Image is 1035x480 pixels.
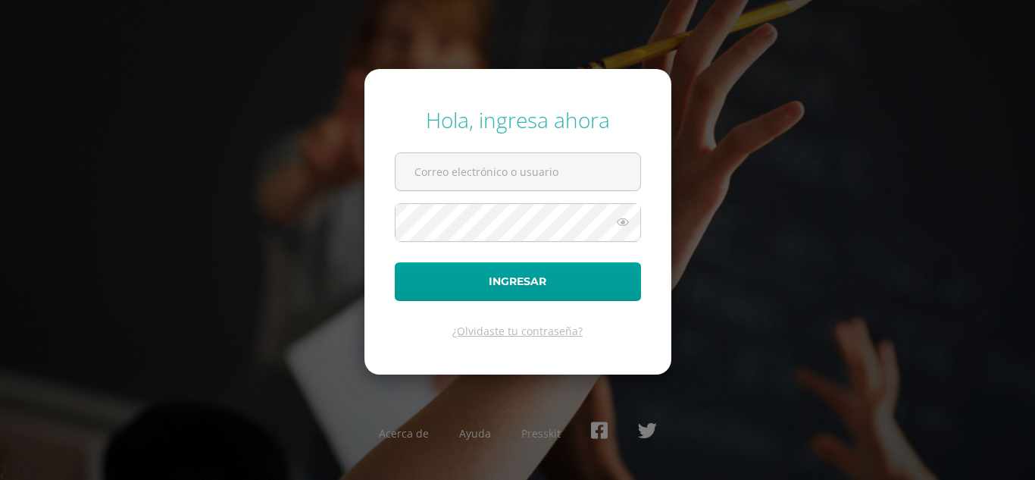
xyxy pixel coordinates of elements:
[395,262,641,301] button: Ingresar
[459,426,491,441] a: Ayuda
[452,324,583,338] a: ¿Olvidaste tu contraseña?
[395,105,641,134] div: Hola, ingresa ahora
[379,426,429,441] a: Acerca de
[396,153,640,190] input: Correo electrónico o usuario
[521,426,561,441] a: Presskit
